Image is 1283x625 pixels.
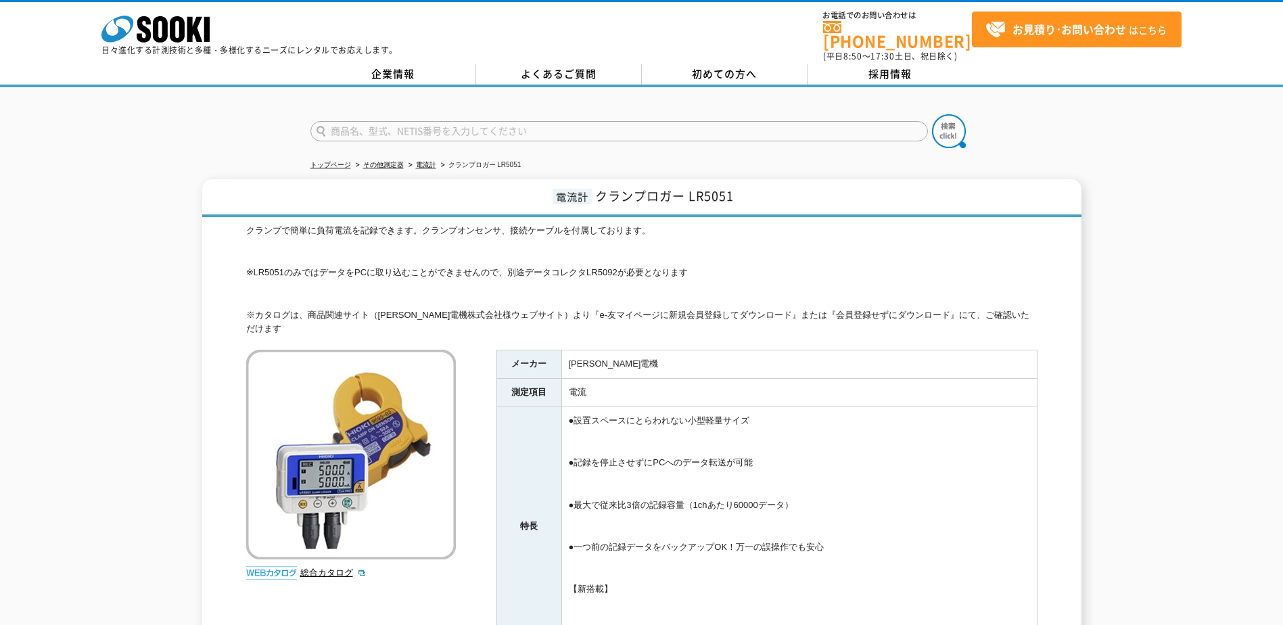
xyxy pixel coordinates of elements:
[310,121,928,141] input: 商品名、型式、NETIS番号を入力してください
[300,568,367,578] a: 総合カタログ
[553,189,592,204] span: 電流計
[101,46,398,54] p: 日々進化する計測技術と多種・多様化するニーズにレンタルでお応えします。
[476,64,642,85] a: よくあるご質問
[310,64,476,85] a: 企業情報
[496,379,561,407] th: 測定項目
[870,50,895,62] span: 17:30
[972,11,1182,47] a: お見積り･お問い合わせはこちら
[932,114,966,148] img: btn_search.png
[642,64,808,85] a: 初めての方へ
[246,350,456,559] img: クランプロガー LR5051
[808,64,973,85] a: 採用情報
[363,161,404,168] a: その他測定器
[1012,21,1126,37] strong: お見積り･お問い合わせ
[246,566,297,580] img: webカタログ
[595,187,734,205] span: クランプロガー LR5051
[416,161,436,168] a: 電流計
[561,350,1037,379] td: [PERSON_NAME]電機
[561,379,1037,407] td: 電流
[843,50,862,62] span: 8:50
[985,20,1167,40] span: はこちら
[310,161,351,168] a: トップページ
[496,350,561,379] th: メーカー
[692,66,757,81] span: 初めての方へ
[823,11,972,20] span: お電話でのお問い合わせは
[246,224,1037,336] div: クランプで簡単に負荷電流を記録できます。クランプオンセンサ、接続ケーブルを付属しております。 ※LR5051のみではデータをPCに取り込むことができませんので、別途データコレクタLR5092が必...
[438,158,521,172] li: クランプロガー LR5051
[823,21,972,49] a: [PHONE_NUMBER]
[823,50,957,62] span: (平日 ～ 土日、祝日除く)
